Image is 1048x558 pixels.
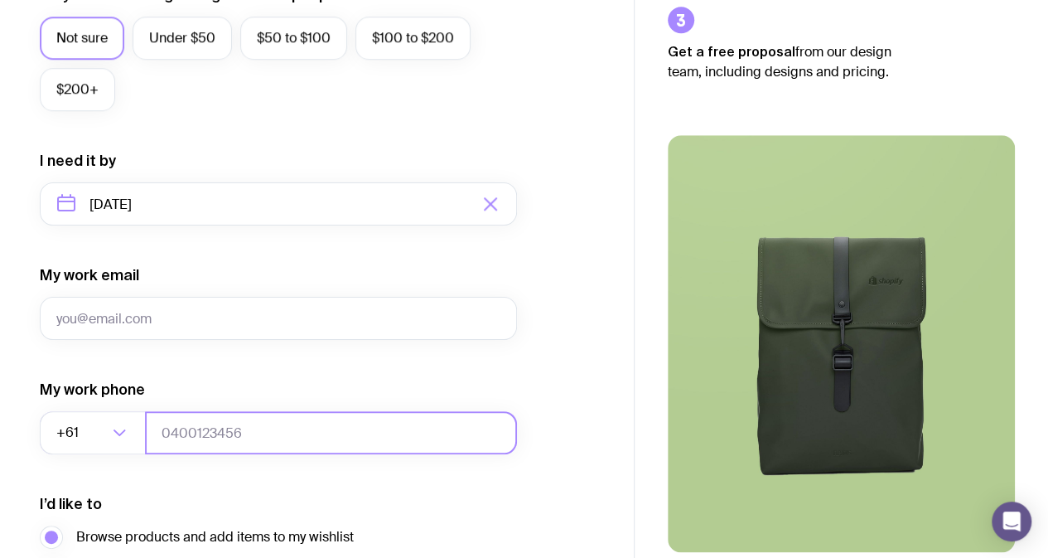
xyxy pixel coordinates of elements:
[76,527,354,547] span: Browse products and add items to my wishlist
[40,17,124,60] label: Not sure
[40,151,116,171] label: I need it by
[40,182,517,226] input: Select a target date
[82,411,108,454] input: Search for option
[40,68,115,111] label: $200+
[355,17,471,60] label: $100 to $200
[40,411,146,454] div: Search for option
[145,411,517,454] input: 0400123456
[40,297,517,340] input: you@email.com
[668,44,795,59] strong: Get a free proposal
[40,380,145,400] label: My work phone
[56,411,82,454] span: +61
[668,41,916,82] p: from our design team, including designs and pricing.
[240,17,347,60] label: $50 to $100
[992,502,1031,541] div: Open Intercom Messenger
[133,17,232,60] label: Under $50
[40,494,102,514] label: I’d like to
[40,265,139,285] label: My work email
